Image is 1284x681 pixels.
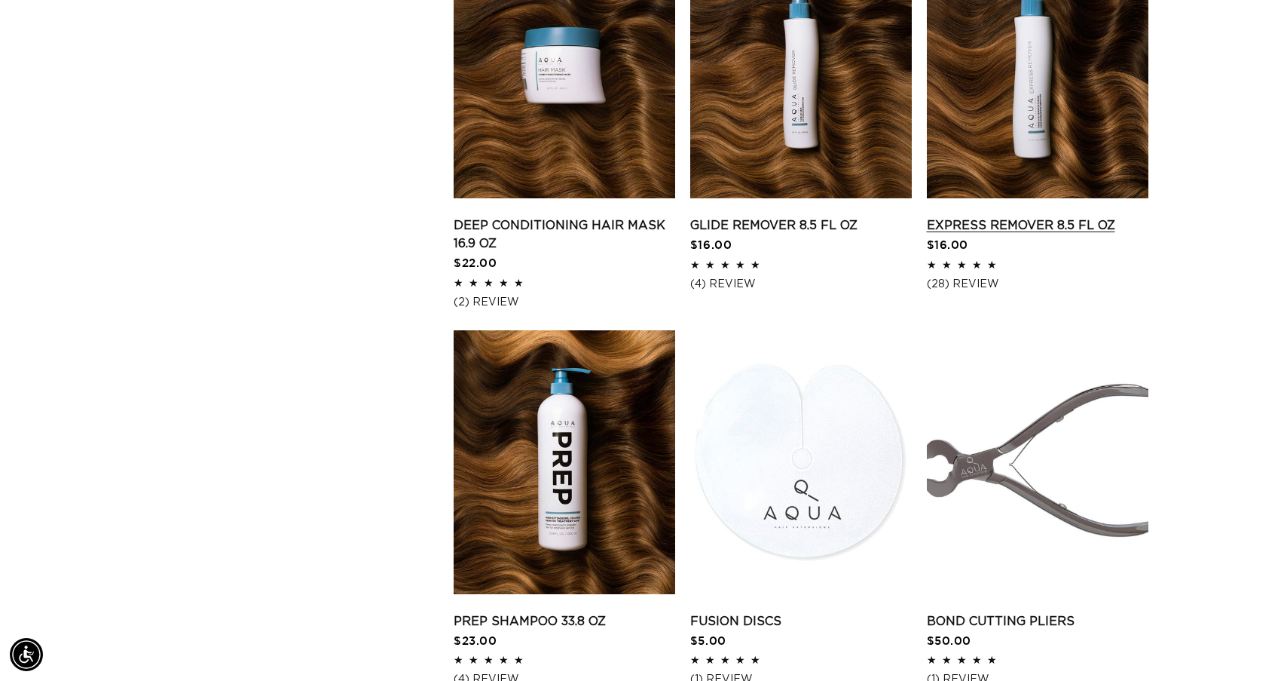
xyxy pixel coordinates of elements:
div: Accessibility Menu [10,638,43,671]
a: Deep Conditioning Hair Mask 16.9 oz [454,216,675,253]
a: Prep Shampoo 33.8 oz [454,612,675,630]
a: Fusion Discs [690,612,912,630]
a: Bond Cutting Pliers [927,612,1148,630]
a: Glide Remover 8.5 fl oz [690,216,912,235]
a: Express Remover 8.5 fl oz [927,216,1148,235]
